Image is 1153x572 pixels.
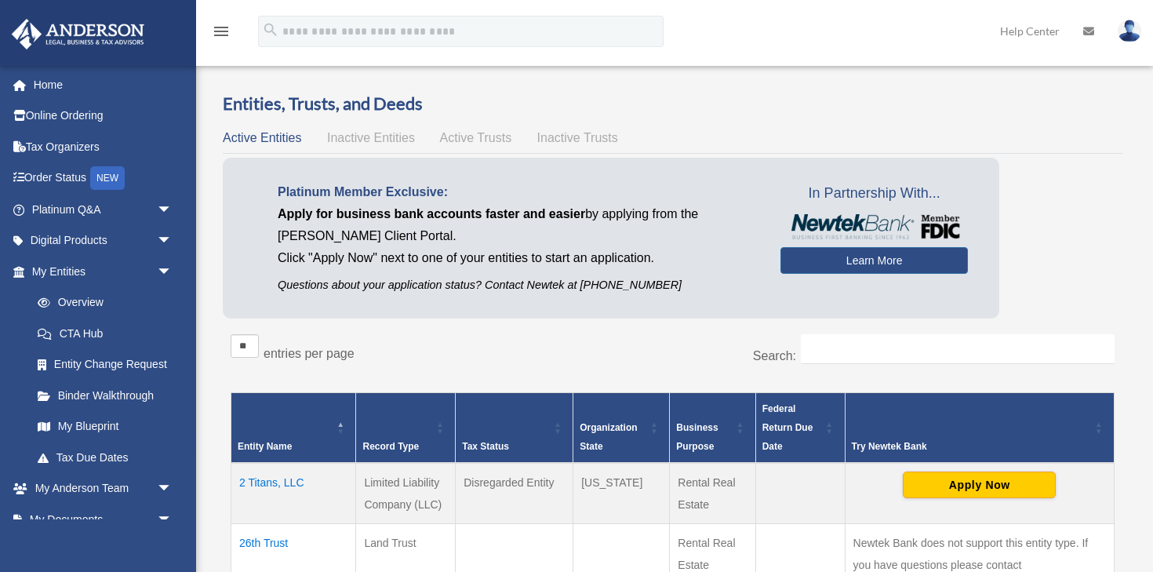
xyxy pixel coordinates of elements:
a: My Anderson Teamarrow_drop_down [11,473,196,505]
td: 2 Titans, LLC [231,463,356,524]
span: arrow_drop_down [157,473,188,505]
a: Binder Walkthrough [22,380,188,411]
button: Apply Now [903,472,1056,498]
span: Apply for business bank accounts faster and easier [278,207,585,220]
span: arrow_drop_down [157,256,188,288]
span: Federal Return Due Date [762,403,813,452]
a: Tax Organizers [11,131,196,162]
th: Tax Status: Activate to sort [456,392,573,463]
a: CTA Hub [22,318,188,349]
th: Federal Return Due Date: Activate to sort [755,392,845,463]
td: Limited Liability Company (LLC) [356,463,456,524]
p: by applying from the [PERSON_NAME] Client Portal. [278,203,757,247]
span: arrow_drop_down [157,194,188,226]
th: Record Type: Activate to sort [356,392,456,463]
a: Online Ordering [11,100,196,132]
a: menu [212,27,231,41]
th: Entity Name: Activate to invert sorting [231,392,356,463]
span: Tax Status [462,441,509,452]
a: Learn More [780,247,968,274]
span: Active Entities [223,131,301,144]
img: User Pic [1118,20,1141,42]
label: entries per page [264,347,355,360]
span: In Partnership With... [780,181,968,206]
th: Try Newtek Bank : Activate to sort [845,392,1114,463]
p: Questions about your application status? Contact Newtek at [PHONE_NUMBER] [278,275,757,295]
th: Business Purpose: Activate to sort [670,392,755,463]
i: menu [212,22,231,41]
th: Organization State: Activate to sort [573,392,670,463]
div: NEW [90,166,125,190]
span: arrow_drop_down [157,504,188,536]
td: Disregarded Entity [456,463,573,524]
a: Home [11,69,196,100]
a: Order StatusNEW [11,162,196,195]
img: NewtekBankLogoSM.png [788,214,960,239]
td: [US_STATE] [573,463,670,524]
i: search [262,21,279,38]
a: My Documentsarrow_drop_down [11,504,196,535]
a: Digital Productsarrow_drop_down [11,225,196,257]
label: Search: [753,349,796,363]
span: Inactive Entities [327,131,415,144]
a: Tax Due Dates [22,442,188,473]
a: Platinum Q&Aarrow_drop_down [11,194,196,225]
a: My Entitiesarrow_drop_down [11,256,188,287]
span: Active Trusts [440,131,512,144]
h3: Entities, Trusts, and Deeds [223,92,1122,116]
span: Business Purpose [676,422,718,452]
a: Entity Change Request [22,349,188,381]
div: Try Newtek Bank [852,437,1090,456]
img: Anderson Advisors Platinum Portal [7,19,149,49]
span: arrow_drop_down [157,225,188,257]
span: Inactive Trusts [537,131,618,144]
span: Record Type [362,441,419,452]
td: Rental Real Estate [670,463,755,524]
a: My Blueprint [22,411,188,443]
span: Entity Name [238,441,292,452]
p: Platinum Member Exclusive: [278,181,757,203]
span: Organization State [580,422,637,452]
p: Click "Apply Now" next to one of your entities to start an application. [278,247,757,269]
a: Overview [22,287,180,319]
